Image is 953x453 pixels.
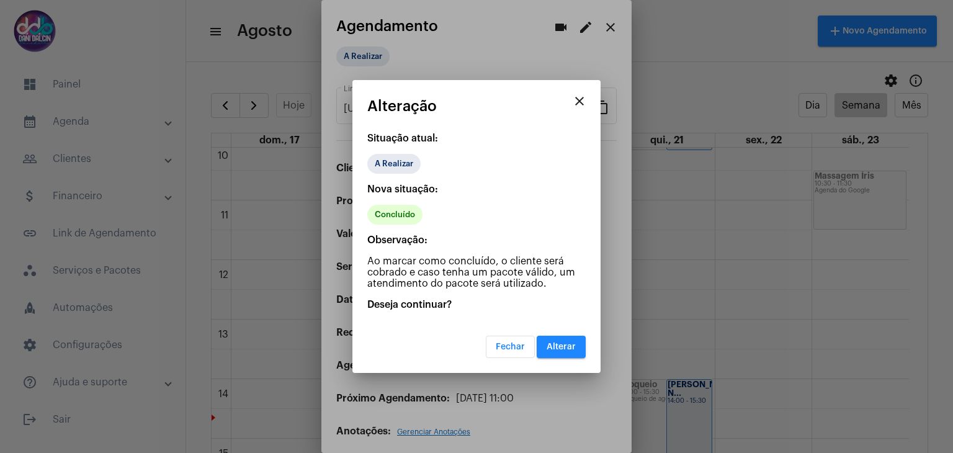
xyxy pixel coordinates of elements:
[367,184,586,195] p: Nova situação:
[367,299,586,310] p: Deseja continuar?
[547,343,576,351] span: Alterar
[367,154,421,174] mat-chip: A Realizar
[496,343,525,351] span: Fechar
[572,94,587,109] mat-icon: close
[367,256,586,289] p: Ao marcar como concluído, o cliente será cobrado e caso tenha um pacote válido, um atendimento do...
[367,235,586,246] p: Observação:
[486,336,535,358] button: Fechar
[367,98,437,114] span: Alteração
[367,133,586,144] p: Situação atual:
[537,336,586,358] button: Alterar
[367,205,423,225] mat-chip: Concluído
